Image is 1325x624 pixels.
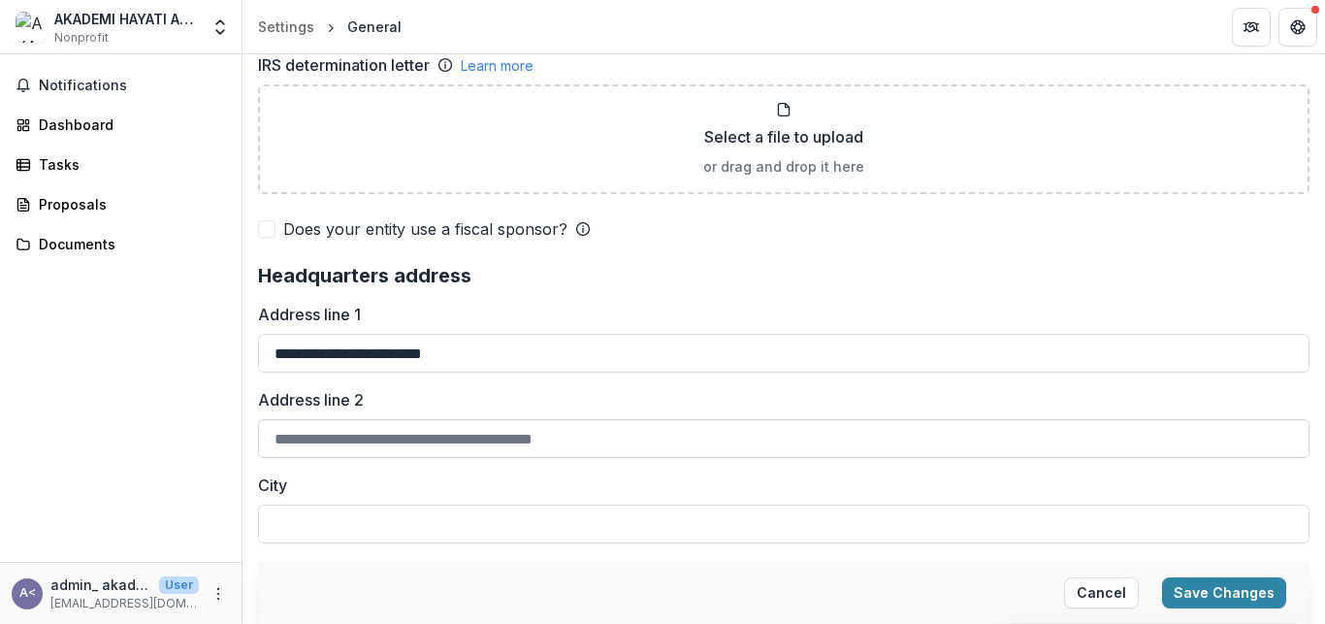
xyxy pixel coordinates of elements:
[703,156,864,177] p: or drag and drop it here
[258,16,314,37] div: Settings
[207,8,234,47] button: Open entity switcher
[39,115,218,135] div: Dashboard
[258,559,1298,582] label: State / province / region
[8,188,234,220] a: Proposals
[39,78,226,94] span: Notifications
[250,13,409,41] nav: breadcrumb
[347,16,402,37] div: General
[39,194,218,214] div: Proposals
[16,12,47,43] img: AKADEMI HAYATI ALAM
[50,575,151,595] p: admin_ akademihayatialam <[EMAIL_ADDRESS][DOMAIN_NAME]>
[1278,8,1317,47] button: Get Help
[1064,577,1139,608] button: Cancel
[54,29,109,47] span: Nonprofit
[207,582,230,606] button: More
[50,595,199,612] p: [EMAIL_ADDRESS][DOMAIN_NAME]
[704,125,863,148] p: Select a file to upload
[8,228,234,260] a: Documents
[39,234,218,254] div: Documents
[54,9,199,29] div: AKADEMI HAYATI ALAM
[159,576,199,594] p: User
[1162,577,1286,608] button: Save Changes
[8,70,234,101] button: Notifications
[1232,8,1271,47] button: Partners
[19,587,36,600] div: admin_ akademihayatialam <akademihayatialamadmn@gmail.com>
[258,53,430,77] label: IRS determination letter
[258,388,1298,411] label: Address line 2
[258,474,1298,497] label: City
[39,154,218,175] div: Tasks
[8,109,234,141] a: Dashboard
[258,303,1298,326] label: Address line 1
[8,148,234,181] a: Tasks
[461,55,533,76] a: Learn more
[250,13,322,41] a: Settings
[258,264,1309,287] h2: Headquarters address
[283,217,567,241] span: Does your entity use a fiscal sponsor?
